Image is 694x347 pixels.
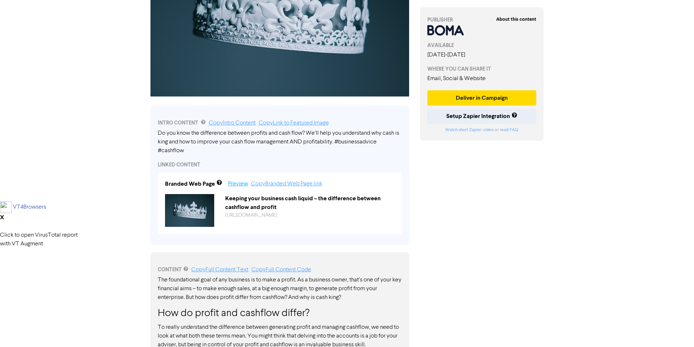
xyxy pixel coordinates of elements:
div: Keeping your business cash liquid – the difference between cashflow and profit [220,194,400,212]
div: AVAILABLE [427,42,537,49]
div: LINKED CONTENT [158,161,402,169]
a: VT4Browsers [13,204,46,210]
a: read FAQ [500,128,518,132]
a: Copy Link to Featured Image [259,120,329,126]
iframe: Chat Widget [603,268,694,347]
div: WHERE YOU CAN SHARE IT [427,65,537,73]
p: The foundational goal of any business is to make a profit. As a business owner, that’s one of you... [158,276,402,302]
a: Preview [228,181,248,187]
a: Copy Full Content Text [191,267,248,273]
a: Watch short Zapier video [445,128,494,132]
div: Branded Web Page [165,180,215,188]
a: Copy Branded Web Page link [251,181,322,187]
div: https://public2.bomamarketing.com/cp/3rQ6P8ZKnMxzXHc1JeX9SS?sa=EOxpf6Fk [220,212,400,219]
div: or [427,127,537,133]
button: Setup Zapier Integration [427,109,537,124]
button: Deliver in Campaign [427,90,537,106]
a: Copy Full Content Code [251,267,311,273]
a: [URL][DOMAIN_NAME] [225,213,277,218]
div: Email, Social & Website [427,74,537,83]
div: PUBLISHER [427,16,537,24]
div: CONTENT [158,265,402,274]
h3: How do profit and cashflow differ? [158,308,402,320]
a: Copy Intro Content [209,120,256,126]
div: INTRO CONTENT [158,119,402,127]
div: [DATE] - [DATE] [427,51,537,59]
div: Do you know the difference between profits and cash flow? We’ll help you understand why cash is k... [158,129,402,155]
strong: About this content [496,16,536,22]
